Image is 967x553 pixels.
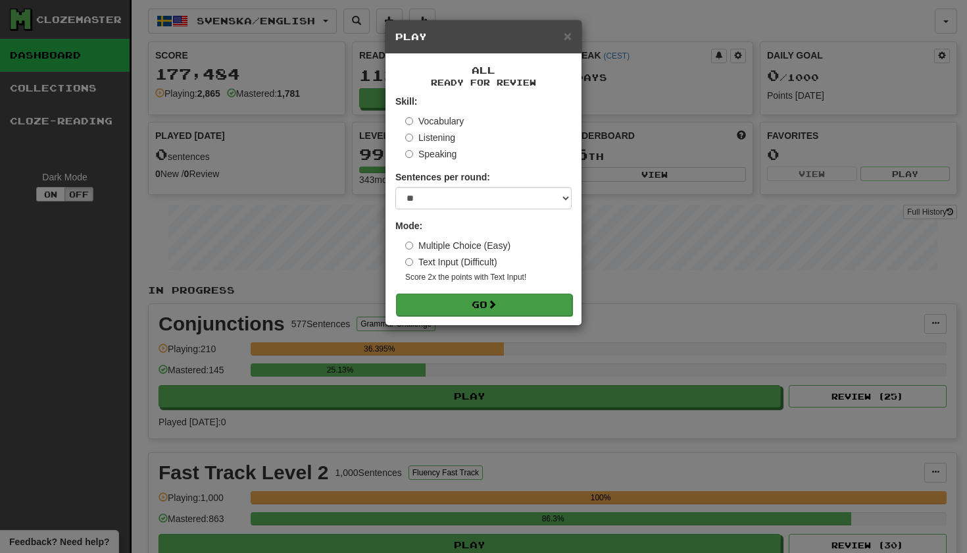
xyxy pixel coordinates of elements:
[405,242,413,250] input: Multiple Choice (Easy)
[405,147,457,161] label: Speaking
[395,77,572,88] small: Ready for Review
[395,30,572,43] h5: Play
[395,171,490,184] label: Sentences per round:
[564,28,572,43] span: ×
[564,29,572,43] button: Close
[405,117,413,125] input: Vocabulary
[395,96,417,107] strong: Skill:
[472,65,495,76] span: All
[395,221,422,231] strong: Mode:
[405,131,455,144] label: Listening
[405,255,497,269] label: Text Input (Difficult)
[405,115,464,128] label: Vocabulary
[405,239,510,252] label: Multiple Choice (Easy)
[405,150,413,158] input: Speaking
[405,272,572,283] small: Score 2x the points with Text Input !
[405,258,413,266] input: Text Input (Difficult)
[405,134,413,142] input: Listening
[396,294,572,316] button: Go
